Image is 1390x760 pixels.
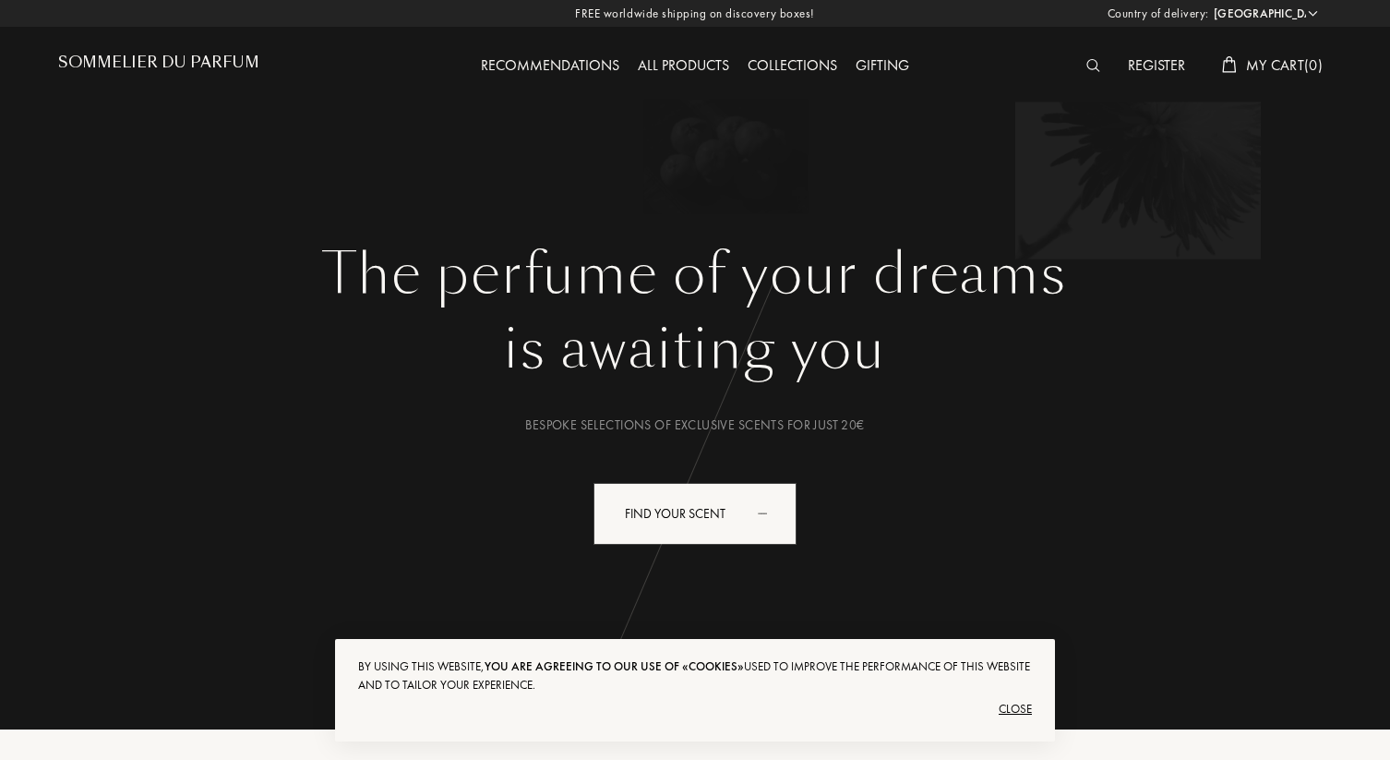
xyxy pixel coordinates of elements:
span: you are agreeing to our use of «cookies» [485,658,744,674]
div: All products [629,54,738,78]
div: Register [1119,54,1194,78]
div: By using this website, used to improve the performance of this website and to tailor your experie... [358,657,1032,694]
div: Find your scent [593,483,797,545]
h1: The perfume of your dreams [72,241,1318,308]
div: is awaiting you [72,308,1318,391]
a: Register [1119,55,1194,75]
div: Collections [738,54,846,78]
a: Gifting [846,55,918,75]
a: Recommendations [472,55,629,75]
span: My Cart ( 0 ) [1246,55,1323,75]
div: Bespoke selections of exclusive scents for just 20€ [72,416,1318,435]
h1: Sommelier du Parfum [58,54,259,71]
div: Gifting [846,54,918,78]
img: search_icn_white.svg [1086,59,1100,72]
div: Close [358,694,1032,724]
a: Sommelier du Parfum [58,54,259,78]
a: Find your scentanimation [580,483,810,545]
div: Recommendations [472,54,629,78]
span: Country of delivery: [1108,5,1209,23]
div: animation [751,494,788,531]
a: All products [629,55,738,75]
a: Collections [738,55,846,75]
img: cart_white.svg [1222,56,1237,73]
